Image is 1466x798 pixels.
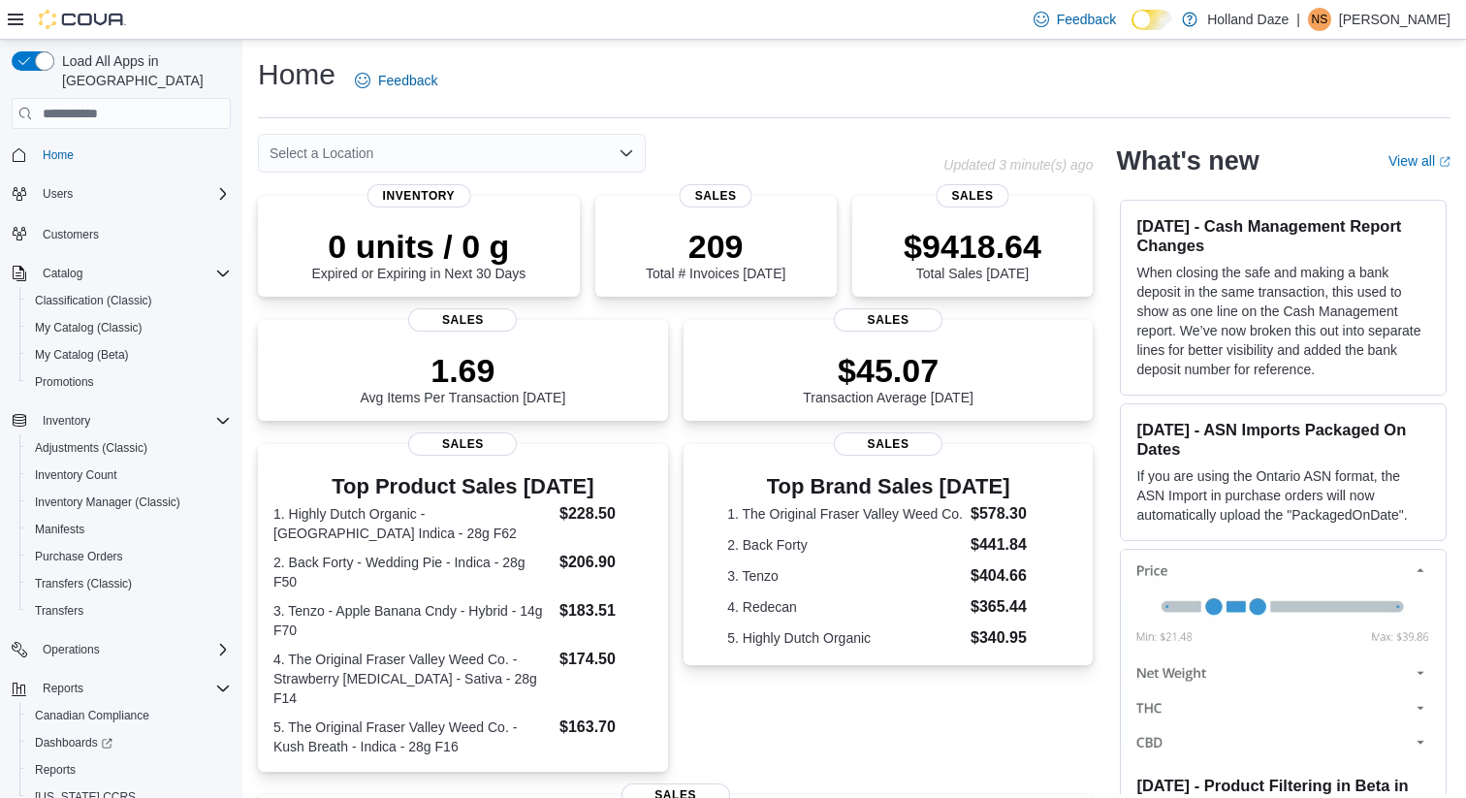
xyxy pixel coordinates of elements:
[27,343,231,367] span: My Catalog (Beta)
[27,758,83,782] a: Reports
[273,601,552,640] dt: 3. Tenzo - Apple Banana Cndy - Hybrid - 14g F70
[27,316,231,339] span: My Catalog (Classic)
[27,289,231,312] span: Classification (Classic)
[27,545,231,568] span: Purchase Orders
[35,223,107,246] a: Customers
[559,599,653,622] dd: $183.51
[27,545,131,568] a: Purchase Orders
[834,432,942,456] span: Sales
[35,638,231,661] span: Operations
[27,343,137,367] a: My Catalog (Beta)
[19,702,239,729] button: Canadian Compliance
[35,347,129,363] span: My Catalog (Beta)
[273,553,552,591] dt: 2. Back Forty - Wedding Pie - Indica - 28g F50
[35,576,132,591] span: Transfers (Classic)
[27,704,157,727] a: Canadian Compliance
[619,145,634,161] button: Open list of options
[19,462,239,489] button: Inventory Count
[27,436,155,460] a: Adjustments (Classic)
[43,147,74,163] span: Home
[559,648,653,671] dd: $174.50
[4,407,239,434] button: Inventory
[1136,466,1430,525] p: If you are using the Ontario ASN format, the ASN Import in purchase orders will now automatically...
[646,227,785,281] div: Total # Invoices [DATE]
[258,55,335,94] h1: Home
[971,564,1049,588] dd: $404.66
[43,227,99,242] span: Customers
[19,570,239,597] button: Transfers (Classic)
[35,262,90,285] button: Catalog
[1308,8,1331,31] div: Nicko s
[803,351,973,390] p: $45.07
[43,413,90,429] span: Inventory
[35,143,231,167] span: Home
[35,221,231,245] span: Customers
[727,597,963,617] dt: 4. Redecan
[4,260,239,287] button: Catalog
[27,436,231,460] span: Adjustments (Classic)
[1136,263,1430,379] p: When closing the safe and making a bank deposit in the same transaction, this used to show as one...
[27,463,125,487] a: Inventory Count
[1131,10,1172,30] input: Dark Mode
[35,638,108,661] button: Operations
[378,71,437,90] span: Feedback
[19,368,239,396] button: Promotions
[559,502,653,526] dd: $228.50
[35,467,117,483] span: Inventory Count
[43,186,73,202] span: Users
[559,716,653,739] dd: $163.70
[27,758,231,782] span: Reports
[4,180,239,207] button: Users
[727,535,963,555] dt: 2. Back Forty
[35,677,91,700] button: Reports
[27,704,231,727] span: Canadian Compliance
[273,650,552,708] dt: 4. The Original Fraser Valley Weed Co. - Strawberry [MEDICAL_DATA] - Sativa - 28g F14
[680,184,752,207] span: Sales
[35,603,83,619] span: Transfers
[408,308,517,332] span: Sales
[27,491,231,514] span: Inventory Manager (Classic)
[727,628,963,648] dt: 5. Highly Dutch Organic
[904,227,1041,281] div: Total Sales [DATE]
[35,522,84,537] span: Manifests
[35,495,180,510] span: Inventory Manager (Classic)
[43,681,83,696] span: Reports
[19,729,239,756] a: Dashboards
[311,227,526,281] div: Expired or Expiring in Next 30 Days
[35,262,231,285] span: Catalog
[727,504,963,524] dt: 1. The Original Fraser Valley Weed Co.
[4,219,239,247] button: Customers
[1136,216,1430,255] h3: [DATE] - Cash Management Report Changes
[35,182,231,206] span: Users
[1312,8,1328,31] span: Ns
[27,731,231,754] span: Dashboards
[35,409,98,432] button: Inventory
[1131,30,1132,31] span: Dark Mode
[35,549,123,564] span: Purchase Orders
[35,735,112,750] span: Dashboards
[27,463,231,487] span: Inventory Count
[19,489,239,516] button: Inventory Manager (Classic)
[19,314,239,341] button: My Catalog (Classic)
[360,351,565,390] p: 1.69
[19,756,239,783] button: Reports
[1388,153,1450,169] a: View allExternal link
[35,409,231,432] span: Inventory
[27,370,231,394] span: Promotions
[19,287,239,314] button: Classification (Classic)
[646,227,785,266] p: 209
[27,289,160,312] a: Classification (Classic)
[19,341,239,368] button: My Catalog (Beta)
[27,518,231,541] span: Manifests
[273,504,552,543] dt: 1. Highly Dutch Organic - [GEOGRAPHIC_DATA] Indica - 28g F62
[19,597,239,624] button: Transfers
[43,642,100,657] span: Operations
[834,308,942,332] span: Sales
[27,599,231,622] span: Transfers
[311,227,526,266] p: 0 units / 0 g
[1116,145,1259,176] h2: What's new
[54,51,231,90] span: Load All Apps in [GEOGRAPHIC_DATA]
[408,432,517,456] span: Sales
[971,502,1049,526] dd: $578.30
[27,518,92,541] a: Manifests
